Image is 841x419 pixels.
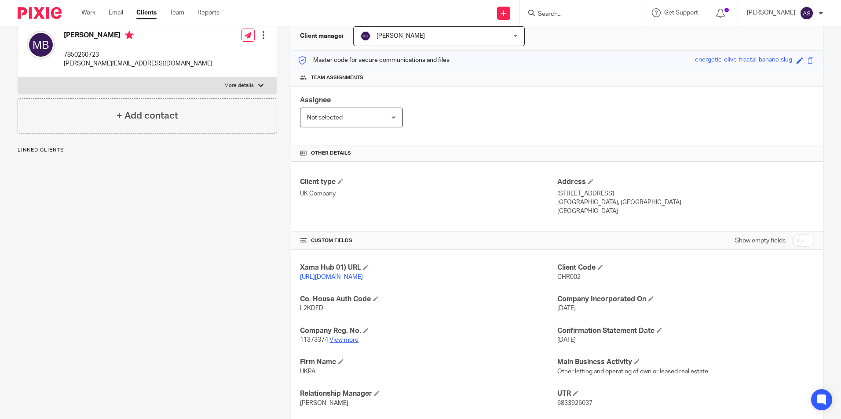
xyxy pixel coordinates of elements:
[557,358,814,367] h4: Main Business Activity
[300,400,348,406] span: [PERSON_NAME]
[557,263,814,272] h4: Client Code
[27,31,55,59] img: svg%3E
[557,305,576,311] span: [DATE]
[695,55,792,65] div: energetic-olive-fractal-banana-slug
[557,326,814,336] h4: Confirmation Statement Date
[300,177,557,187] h4: Client type
[300,368,315,375] span: UKPA
[747,8,795,17] p: [PERSON_NAME]
[109,8,123,17] a: Email
[735,236,786,245] label: Show empty fields
[311,74,363,81] span: Team assignments
[307,115,343,121] span: Not selected
[81,8,95,17] a: Work
[64,59,212,68] p: [PERSON_NAME][EMAIL_ADDRESS][DOMAIN_NAME]
[557,177,814,187] h4: Address
[557,189,814,198] p: [STREET_ADDRESS]
[360,31,371,41] img: svg%3E
[557,295,814,304] h4: Company Incorporated On
[224,82,254,89] p: More details
[300,189,557,198] p: UK Company
[197,8,219,17] a: Reports
[557,368,708,375] span: Other letting and operating of own or leased real estate
[557,389,814,398] h4: UTR
[18,147,277,154] p: Linked clients
[664,10,698,16] span: Get Support
[300,32,344,40] h3: Client manager
[311,150,351,157] span: Other details
[329,337,358,343] a: View more
[125,31,134,40] i: Primary
[298,56,450,65] p: Master code for secure communications and files
[557,400,592,406] span: 6833926037
[300,295,557,304] h4: Co. House Auth Code
[117,109,178,123] h4: + Add contact
[300,263,557,272] h4: Xama Hub 01) URL
[537,11,616,18] input: Search
[377,33,425,39] span: [PERSON_NAME]
[300,97,331,104] span: Assignee
[557,207,814,216] p: [GEOGRAPHIC_DATA]
[557,198,814,207] p: [GEOGRAPHIC_DATA], [GEOGRAPHIC_DATA]
[300,237,557,244] h4: CUSTOM FIELDS
[300,358,557,367] h4: Firm Name
[136,8,157,17] a: Clients
[170,8,184,17] a: Team
[300,274,363,280] a: [URL][DOMAIN_NAME]
[64,51,212,59] p: 7850260723
[64,31,212,42] h4: [PERSON_NAME]
[18,7,62,19] img: Pixie
[300,337,328,343] span: 11373374
[300,326,557,336] h4: Company Reg. No.
[557,274,581,280] span: CHR002
[557,337,576,343] span: [DATE]
[300,305,323,311] span: L2KDFD
[800,6,814,20] img: svg%3E
[300,389,557,398] h4: Relationship Manager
